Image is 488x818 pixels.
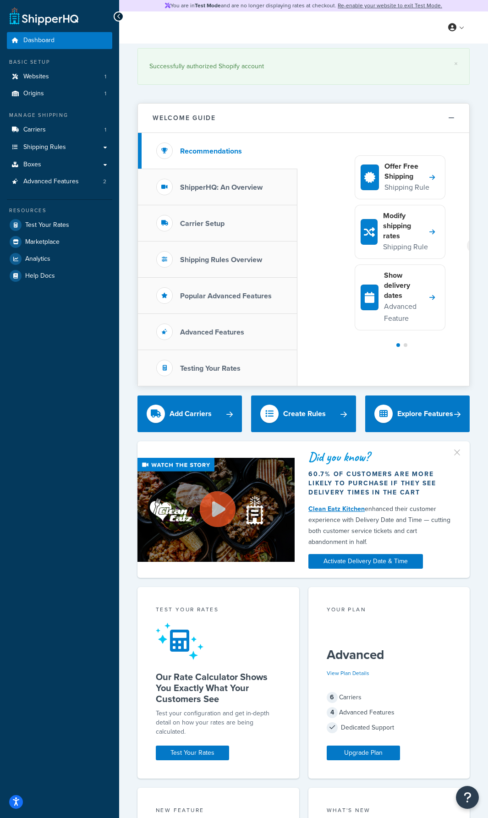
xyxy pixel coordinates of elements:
h3: Carrier Setup [180,220,225,228]
a: × [454,60,458,67]
h3: Shipping Rules Overview [180,256,262,264]
span: Help Docs [25,272,55,280]
div: Did you know? [308,450,456,463]
span: Boxes [23,161,41,169]
span: 6 [327,692,338,703]
span: 1 [104,126,106,134]
a: Websites1 [7,68,112,85]
a: Upgrade Plan [327,746,400,760]
li: Origins [7,85,112,102]
span: 2 [103,178,106,186]
h3: Recommendations [180,147,242,155]
a: Carriers1 [7,121,112,138]
a: Explore Features [365,395,470,432]
div: Basic Setup [7,58,112,66]
a: Create Rules [251,395,356,432]
div: Successfully authorized Shopify account [149,60,458,73]
span: Analytics [25,255,50,263]
a: Test Your Rates [7,217,112,233]
span: Shipping Rules [23,143,66,151]
a: Test Your Rates [156,746,229,760]
span: Advanced Features [23,178,79,186]
div: 60.7% of customers are more likely to purchase if they see delivery times in the cart [308,470,456,497]
span: Carriers [23,126,46,134]
strong: Test Mode [195,1,221,10]
h3: ShipperHQ: An Overview [180,183,263,192]
div: enhanced their customer experience with Delivery Date and Time — cutting both customer service ti... [308,504,456,548]
h2: Welcome Guide [153,115,216,121]
div: New Feature [156,806,281,817]
span: Test Your Rates [25,221,69,229]
span: Websites [23,73,49,81]
div: Carriers [327,691,452,704]
a: Activate Delivery Date & Time [308,554,423,569]
a: Help Docs [7,268,112,284]
div: Create Rules [283,407,326,420]
span: 1 [104,73,106,81]
span: Marketplace [25,238,60,246]
button: Welcome Guide [138,104,469,133]
h4: Offer Free Shipping [384,161,429,181]
a: Shipping Rules [7,139,112,156]
h3: Advanced Features [180,328,244,336]
a: Re-enable your website to exit Test Mode. [338,1,442,10]
a: Origins1 [7,85,112,102]
span: 4 [327,707,338,718]
h3: Popular Advanced Features [180,292,272,300]
li: Carriers [7,121,112,138]
span: Dashboard [23,37,55,44]
div: Dedicated Support [327,721,452,734]
div: Add Carriers [170,407,212,420]
a: Analytics [7,251,112,267]
a: Advanced Features2 [7,173,112,190]
a: Dashboard [7,32,112,49]
div: Explore Features [397,407,453,420]
h4: Modify shipping rates [383,211,429,241]
h5: Advanced [327,648,452,662]
a: Add Carriers [137,395,242,432]
div: What's New [327,806,452,817]
div: Advanced Features [327,706,452,719]
p: Shipping Rule [384,181,429,193]
span: 1 [104,90,106,98]
h3: Testing Your Rates [180,364,241,373]
a: Marketplace [7,234,112,250]
a: Boxes [7,156,112,173]
img: Video thumbnail [137,458,295,561]
h4: Show delivery dates [384,270,429,301]
h5: Our Rate Calculator Shows You Exactly What Your Customers See [156,671,281,704]
p: Shipping Rule [383,241,429,253]
li: Advanced Features [7,173,112,190]
span: Origins [23,90,44,98]
div: Test your configuration and get in-depth detail on how your rates are being calculated. [156,709,281,736]
div: Test your rates [156,605,281,616]
p: Advanced Feature [384,301,429,324]
div: Manage Shipping [7,111,112,119]
a: View Plan Details [327,669,369,677]
div: Resources [7,207,112,214]
button: Open Resource Center [456,786,479,809]
a: Clean Eatz Kitchen [308,504,365,514]
div: Your Plan [327,605,452,616]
